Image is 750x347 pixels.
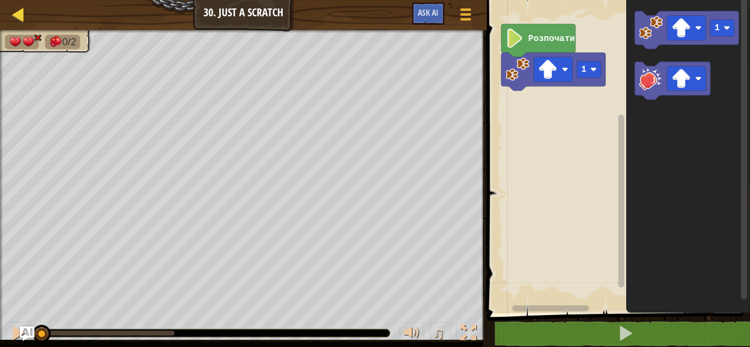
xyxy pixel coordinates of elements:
text: 1 [581,65,586,74]
button: Ask AI [20,326,34,341]
button: Ctrl + P: Pause [6,322,30,347]
button: Налаштувати гучність [400,322,424,347]
button: Ask AI [412,2,444,25]
li: Defeat the enemies. [45,35,80,49]
span: ♫ [432,324,444,342]
text: Розпочати [528,34,574,43]
span: Ask AI [418,7,438,18]
button: Повноекранний режим [457,322,481,347]
button: Показати меню гри [450,2,481,31]
li: Your hero must survive. [5,35,39,49]
text: 1 [714,23,720,33]
button: ♫ [430,322,450,347]
span: 0/2 [62,36,76,48]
